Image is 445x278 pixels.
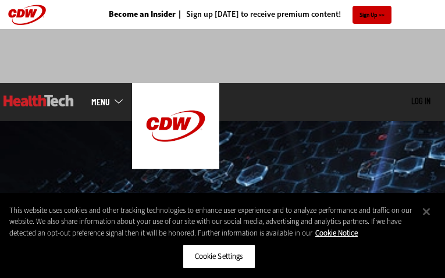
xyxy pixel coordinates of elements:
[109,10,176,19] a: Become an Insider
[132,83,219,169] img: Home
[411,96,430,107] div: User menu
[3,95,74,106] img: Home
[91,97,132,106] a: mobile-menu
[183,244,255,269] button: Cookie Settings
[353,6,391,24] a: Sign Up
[315,228,358,238] a: More information about your privacy
[132,160,219,172] a: CDW
[414,199,439,224] button: Close
[411,95,430,106] a: Log in
[176,10,341,19] a: Sign up [DATE] to receive premium content!
[9,205,414,239] div: This website uses cookies and other tracking technologies to enhance user experience and to analy...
